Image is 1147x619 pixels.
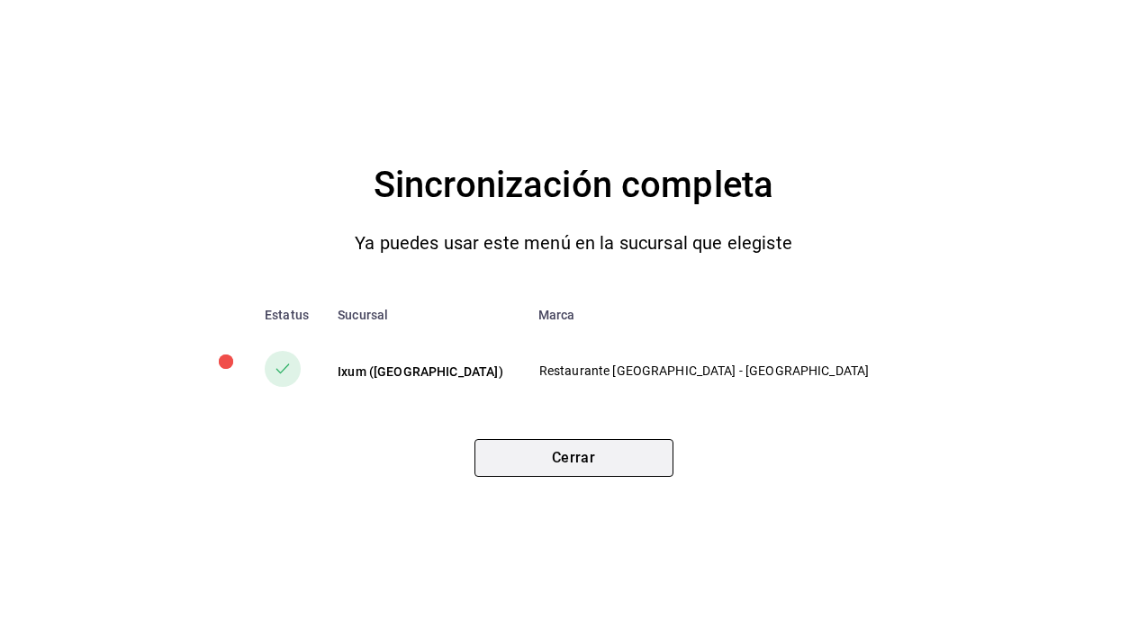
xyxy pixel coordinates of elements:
[374,157,773,214] h4: Sincronización completa
[338,363,510,381] div: Ixum ([GEOGRAPHIC_DATA])
[236,293,323,336] th: Estatus
[539,362,881,381] p: Restaurante [GEOGRAPHIC_DATA] - [GEOGRAPHIC_DATA]
[524,293,911,336] th: Marca
[355,229,792,257] p: Ya puedes usar este menú en la sucursal que elegiste
[474,439,673,477] button: Cerrar
[323,293,524,336] th: Sucursal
